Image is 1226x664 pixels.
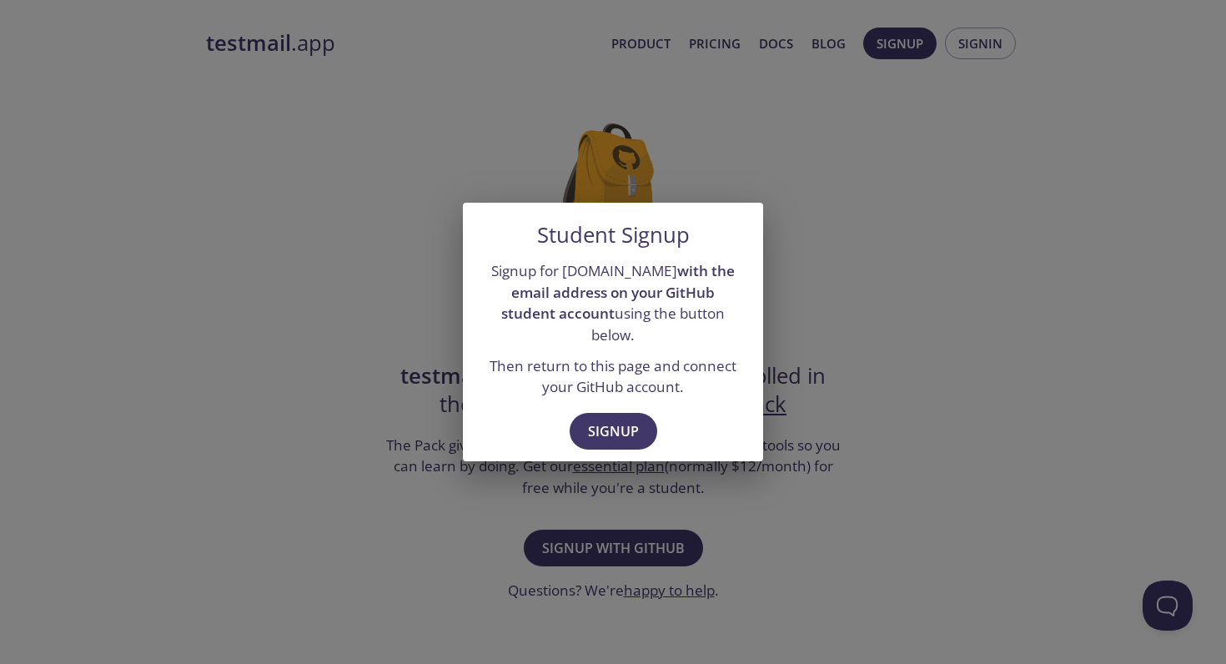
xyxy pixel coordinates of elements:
span: Signup [588,420,639,443]
p: Then return to this page and connect your GitHub account. [483,355,743,398]
p: Signup for [DOMAIN_NAME] using the button below. [483,260,743,346]
button: Signup [570,413,657,450]
strong: with the email address on your GitHub student account [501,261,735,323]
h5: Student Signup [537,223,690,248]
